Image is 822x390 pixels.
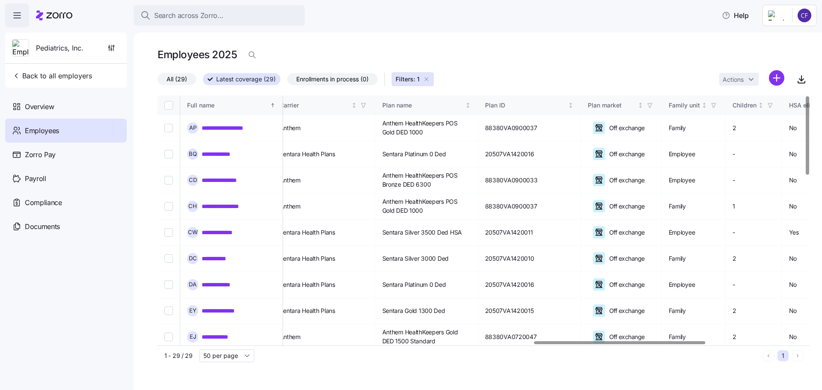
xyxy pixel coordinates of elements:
[280,307,335,315] span: Sentara Health Plans
[485,254,534,263] span: 20507VA1420010
[5,95,127,119] a: Overview
[485,124,537,132] span: 88380VA0900037
[715,7,756,24] button: Help
[164,101,173,110] input: Select all records
[726,141,782,167] td: -
[607,150,645,158] span: Off exchange
[701,102,707,108] div: Not sorted
[5,214,127,238] a: Documents
[189,151,197,157] span: B Q
[158,48,237,61] h1: Employees 2025
[280,280,335,289] span: Sentara Health Plans
[396,75,420,83] span: Filters: 1
[733,254,736,263] span: 2
[382,150,446,158] span: Sentara Platinum 0 Ded
[662,95,726,115] th: Family unitNot sorted
[726,95,782,115] th: ChildrenNot sorted
[485,150,534,158] span: 20507VA1420016
[280,150,335,158] span: Sentara Health Plans
[669,176,695,185] span: Employee
[669,254,686,263] span: Family
[733,202,735,211] span: 1
[25,101,54,112] span: Overview
[485,333,537,341] span: 88380VA0720047
[789,333,797,341] span: No
[164,254,173,263] input: Select record 6
[5,119,127,143] a: Employees
[382,228,462,237] span: Sentara Silver 3500 Ded HSA
[568,102,574,108] div: Not sorted
[485,228,533,237] span: 20507VA1420011
[280,333,301,341] span: Anthem
[382,171,471,189] span: Anthem HealthKeepers POS Bronze DED 6300
[607,228,645,237] span: Off exchange
[382,119,471,137] span: Anthem HealthKeepers POS Gold DED 1000
[189,177,197,183] span: C D
[5,167,127,191] a: Payroll
[164,228,173,237] input: Select record 5
[485,280,534,289] span: 20507VA1420016
[789,124,797,132] span: No
[189,125,197,131] span: A P
[12,71,92,81] span: Back to all employers
[669,307,686,315] span: Family
[485,202,537,211] span: 88380VA0900037
[758,102,764,108] div: Not sorted
[733,307,736,315] span: 2
[280,254,335,263] span: Sentara Health Plans
[164,307,173,315] input: Select record 8
[607,307,645,315] span: Off exchange
[382,254,449,263] span: Sentara Silver 3000 Ded
[164,176,173,185] input: Select record 3
[669,101,700,110] div: Family unit
[154,10,223,21] span: Search across Zorro...
[188,203,197,209] span: C H
[134,5,305,26] button: Search across Zorro...
[722,10,749,21] span: Help
[607,280,645,289] span: Off exchange
[485,307,534,315] span: 20507VA1420015
[375,95,478,115] th: Plan nameNot sorted
[167,74,187,85] span: All (29)
[5,191,127,214] a: Compliance
[280,202,301,211] span: Anthem
[164,124,173,132] input: Select record 1
[581,95,662,115] th: Plan marketNot sorted
[382,197,471,215] span: Anthem HealthKeepers POS Gold DED 1000
[637,102,643,108] div: Not sorted
[607,176,645,185] span: Off exchange
[669,333,686,341] span: Family
[588,101,636,110] div: Plan market
[5,143,127,167] a: Zorro Pay
[164,202,173,211] input: Select record 4
[280,176,301,185] span: Anthem
[789,307,797,315] span: No
[607,254,645,263] span: Off exchange
[607,202,645,211] span: Off exchange
[726,272,782,298] td: -
[798,9,811,22] img: 7d4a9558da78dc7654dde66b79f71a2e
[726,220,782,246] td: -
[25,221,60,232] span: Documents
[12,40,29,57] img: Employer logo
[719,73,759,86] button: Actions
[607,333,645,341] span: Off exchange
[189,308,197,313] span: E Y
[36,43,83,54] span: Pediatrics, Inc.
[669,280,695,289] span: Employee
[270,102,276,108] div: Sorted ascending
[351,102,357,108] div: Not sorted
[669,202,686,211] span: Family
[25,125,59,136] span: Employees
[607,124,645,132] span: Off exchange
[723,77,744,83] span: Actions
[789,176,797,185] span: No
[382,328,471,345] span: Anthem HealthKeepers Gold DED 1500 Standard
[392,72,434,86] button: Filters: 1
[280,124,301,132] span: Anthem
[733,124,736,132] span: 2
[188,229,198,235] span: C W
[25,149,56,160] span: Zorro Pay
[669,124,686,132] span: Family
[769,70,784,86] svg: add icon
